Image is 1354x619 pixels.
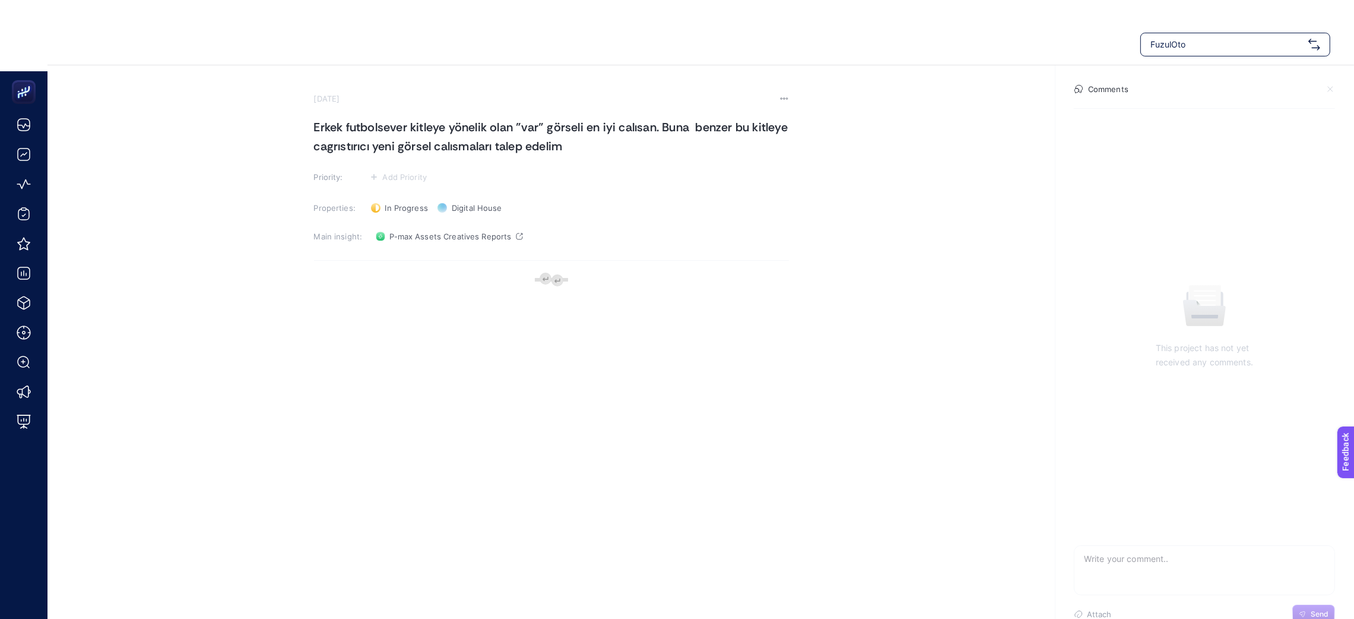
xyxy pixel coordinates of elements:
[551,274,563,286] div: Insert paragraph after block
[1156,341,1253,369] p: This project has not yet received any comments.
[314,272,789,510] div: Rich Text Editor. Editing area: main
[1150,39,1304,50] span: FuzulOto
[314,94,340,103] time: [DATE]
[314,203,364,213] h3: Properties:
[314,118,789,156] h1: Erkek futbolsever kitleye yönelik olan "var" görseli en iyi calısan. Buna benzer bu kitleye cagrı...
[452,203,502,213] span: Digital House
[1308,39,1320,50] img: svg%3e
[540,273,551,285] div: Insert paragraph before block
[366,170,431,184] button: Add Priority
[1088,84,1128,94] h4: Comments
[314,172,364,182] h3: Priority:
[314,232,364,241] h3: Main insight:
[390,232,512,241] span: P-max Assets Creatives Reports
[1087,609,1112,619] span: Attach
[7,4,45,13] span: Feedback
[371,227,528,246] a: P-max Assets Creatives Reports
[385,203,428,213] span: In Progress
[383,172,427,182] span: Add Priority
[1311,609,1328,619] span: Send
